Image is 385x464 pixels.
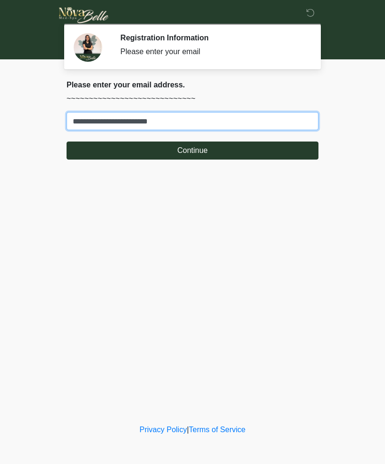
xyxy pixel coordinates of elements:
img: Novabelle medspa Logo [57,7,111,23]
a: | [187,426,189,434]
a: Terms of Service [189,426,245,434]
h2: Registration Information [120,33,304,42]
h2: Please enter your email address. [67,80,318,89]
p: ~~~~~~~~~~~~~~~~~~~~~~~~~~~~~ [67,93,318,104]
img: Agent Avatar [74,33,102,62]
a: Privacy Policy [140,426,187,434]
div: Please enter your email [120,46,304,57]
button: Continue [67,142,318,160]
